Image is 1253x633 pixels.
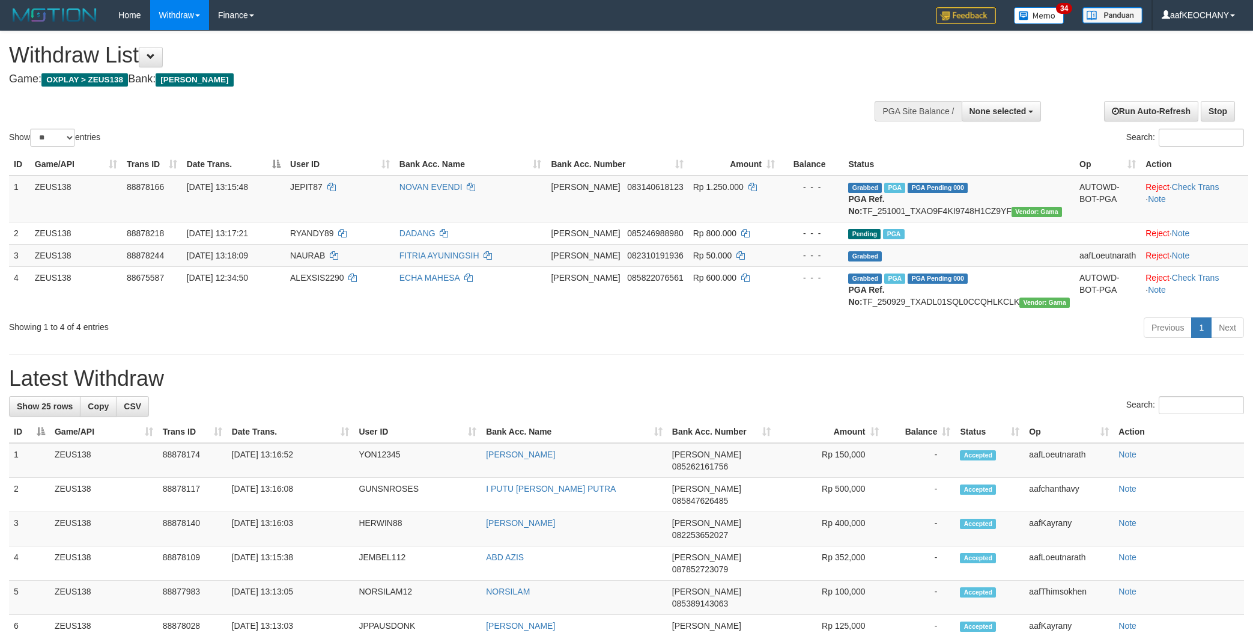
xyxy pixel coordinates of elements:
[775,443,884,478] td: Rp 150,000
[775,478,884,512] td: Rp 500,000
[1126,129,1244,147] label: Search:
[30,129,75,147] select: Showentries
[399,273,460,283] a: ECHA MAHESA
[124,402,141,411] span: CSV
[187,251,248,260] span: [DATE] 13:18:09
[9,176,30,222] td: 1
[127,182,164,192] span: 88878166
[784,227,839,239] div: - - -
[1024,512,1114,546] td: aafKayrany
[9,421,50,443] th: ID: activate to sort column descending
[1211,317,1244,338] a: Next
[227,512,354,546] td: [DATE] 13:16:03
[884,443,956,478] td: -
[486,484,616,494] a: I PUTU [PERSON_NAME] PUTRA
[1118,621,1136,631] a: Note
[1172,228,1190,238] a: Note
[1159,396,1244,414] input: Search:
[1019,298,1070,308] span: Vendor URL: https://trx31.1velocity.biz
[1145,273,1170,283] a: Reject
[486,518,555,528] a: [PERSON_NAME]
[843,176,1075,222] td: TF_251001_TXAO9F4KI9748H1CZ9YF
[50,443,158,478] td: ZEUS138
[693,182,744,192] span: Rp 1.250.000
[875,101,961,121] div: PGA Site Balance /
[9,581,50,615] td: 5
[775,512,884,546] td: Rp 400,000
[30,153,122,176] th: Game/API: activate to sort column ascending
[354,443,481,478] td: YON12345
[399,228,435,238] a: DADANG
[884,546,956,581] td: -
[285,153,395,176] th: User ID: activate to sort column ascending
[354,546,481,581] td: JEMBEL112
[354,581,481,615] td: NORSILAM12
[848,285,884,307] b: PGA Ref. No:
[1141,244,1248,266] td: ·
[672,484,741,494] span: [PERSON_NAME]
[627,228,683,238] span: Copy 085246988980 to clipboard
[627,182,683,192] span: Copy 083140618123 to clipboard
[122,153,182,176] th: Trans ID: activate to sort column ascending
[672,552,741,562] span: [PERSON_NAME]
[843,266,1075,313] td: TF_250929_TXADL01SQL0CCQHLKCLK
[1024,581,1114,615] td: aafThimsokhen
[672,496,728,506] span: Copy 085847626485 to clipboard
[672,564,728,574] span: Copy 087852723079 to clipboard
[884,478,956,512] td: -
[1118,450,1136,459] a: Note
[936,7,996,24] img: Feedback.jpg
[116,396,149,417] a: CSV
[627,273,683,283] span: Copy 085822076561 to clipboard
[1012,207,1062,217] span: Vendor URL: https://trx31.1velocity.biz
[672,587,741,596] span: [PERSON_NAME]
[693,273,736,283] span: Rp 600.000
[908,274,968,284] span: PGA Pending
[1118,484,1136,494] a: Note
[1104,101,1198,121] a: Run Auto-Refresh
[80,396,117,417] a: Copy
[1114,421,1244,443] th: Action
[672,530,728,540] span: Copy 082253652027 to clipboard
[960,519,996,529] span: Accepted
[9,512,50,546] td: 3
[41,73,128,87] span: OXPLAY > ZEUS138
[883,229,904,239] span: Marked by aafsolysreylen
[227,478,354,512] td: [DATE] 13:16:08
[158,421,227,443] th: Trans ID: activate to sort column ascending
[9,153,30,176] th: ID
[1118,587,1136,596] a: Note
[158,546,227,581] td: 88878109
[960,622,996,632] span: Accepted
[227,421,354,443] th: Date Trans.: activate to sort column ascending
[290,182,323,192] span: JEPIT87
[50,581,158,615] td: ZEUS138
[784,272,839,284] div: - - -
[1172,273,1219,283] a: Check Trans
[9,222,30,244] td: 2
[354,512,481,546] td: HERWIN88
[290,228,334,238] span: RYANDY89
[1014,7,1064,24] img: Button%20Memo.svg
[88,402,109,411] span: Copy
[775,421,884,443] th: Amount: activate to sort column ascending
[1082,7,1142,23] img: panduan.png
[187,228,248,238] span: [DATE] 13:17:21
[395,153,547,176] th: Bank Acc. Name: activate to sort column ascending
[843,153,1075,176] th: Status
[1148,285,1166,295] a: Note
[127,273,164,283] span: 88675587
[551,273,620,283] span: [PERSON_NAME]
[1126,396,1244,414] label: Search:
[688,153,780,176] th: Amount: activate to sort column ascending
[969,106,1027,116] span: None selected
[158,581,227,615] td: 88877983
[1118,552,1136,562] a: Note
[30,244,122,266] td: ZEUS138
[187,273,248,283] span: [DATE] 12:34:50
[9,316,513,333] div: Showing 1 to 4 of 4 entries
[1141,266,1248,313] td: · ·
[486,621,555,631] a: [PERSON_NAME]
[354,421,481,443] th: User ID: activate to sort column ascending
[884,581,956,615] td: -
